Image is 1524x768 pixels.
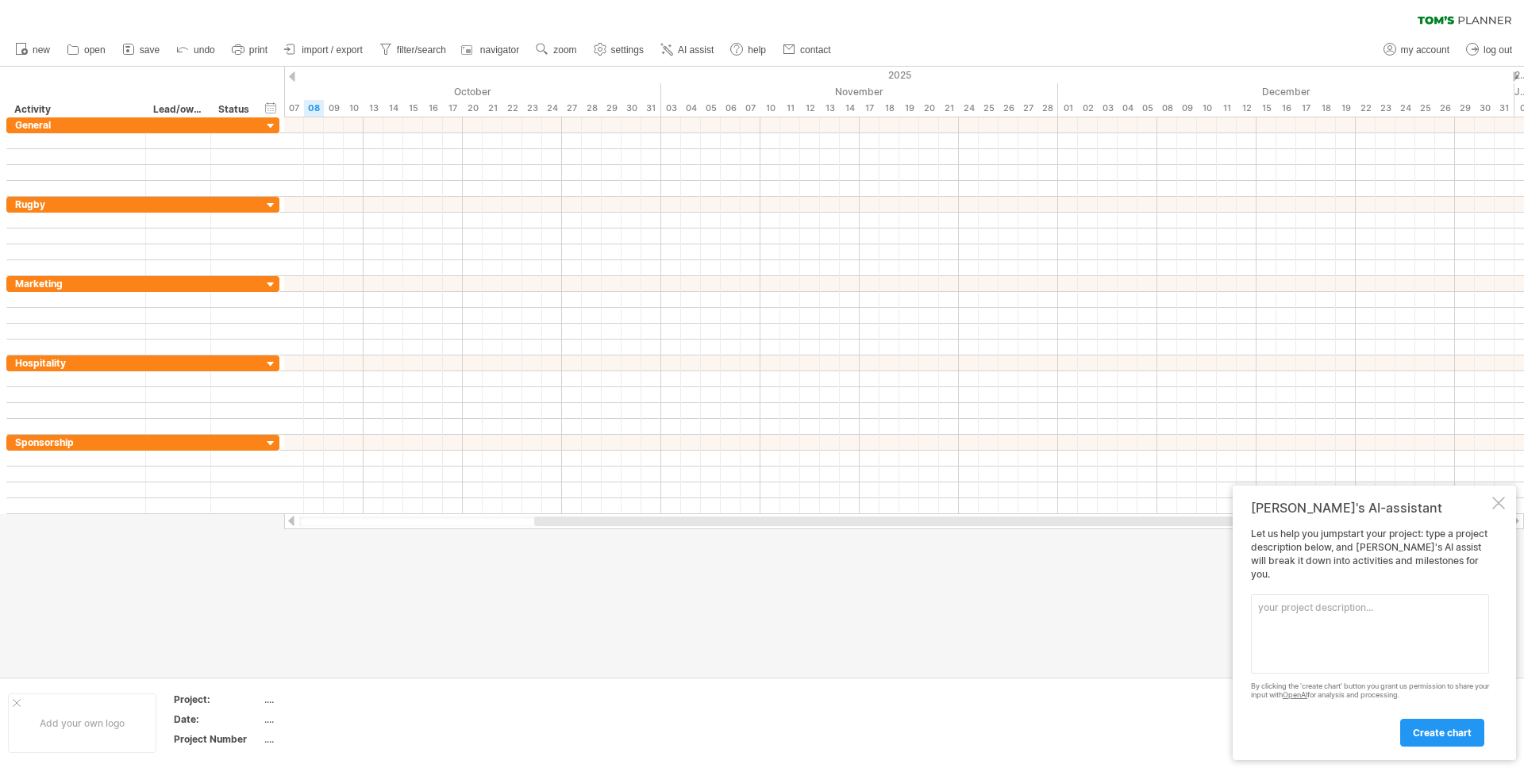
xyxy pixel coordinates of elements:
div: Hospitality [15,355,137,371]
div: Monday, 8 December 2025 [1157,100,1177,117]
div: Lead/owner [153,102,202,117]
span: AI assist [678,44,714,56]
a: help [726,40,771,60]
span: help [748,44,766,56]
div: Monday, 13 October 2025 [364,100,383,117]
div: Monday, 15 December 2025 [1257,100,1276,117]
div: .... [264,712,398,726]
div: General [15,117,137,132]
div: Monday, 27 October 2025 [562,100,582,117]
div: Tuesday, 14 October 2025 [383,100,403,117]
div: Marketing [15,276,137,291]
div: Thursday, 20 November 2025 [919,100,939,117]
span: navigator [480,44,519,56]
a: import / export [280,40,368,60]
div: December 2025 [1058,83,1514,100]
div: Friday, 14 November 2025 [840,100,860,117]
a: settings [590,40,648,60]
span: new [33,44,50,56]
span: open [84,44,106,56]
div: Friday, 26 December 2025 [1435,100,1455,117]
div: Tuesday, 7 October 2025 [284,100,304,117]
a: OpenAI [1283,690,1307,699]
a: print [228,40,272,60]
div: Status [218,102,253,117]
div: Thursday, 25 December 2025 [1415,100,1435,117]
div: Wednesday, 15 October 2025 [403,100,423,117]
span: import / export [302,44,363,56]
div: Thursday, 23 October 2025 [522,100,542,117]
div: Wednesday, 5 November 2025 [701,100,721,117]
div: November 2025 [661,83,1058,100]
div: Tuesday, 2 December 2025 [1078,100,1098,117]
a: AI assist [656,40,718,60]
div: Friday, 5 December 2025 [1137,100,1157,117]
div: Activity [14,102,137,117]
span: contact [800,44,831,56]
div: By clicking the 'create chart' button you grant us permission to share your input with for analys... [1251,682,1489,700]
span: create chart [1413,727,1472,739]
a: new [11,40,55,60]
span: zoom [553,44,576,56]
div: Tuesday, 4 November 2025 [681,100,701,117]
div: Friday, 7 November 2025 [741,100,760,117]
a: save [118,40,164,60]
div: Wednesday, 31 December 2025 [1495,100,1514,117]
div: Monday, 20 October 2025 [463,100,483,117]
a: undo [172,40,220,60]
div: Wednesday, 12 November 2025 [800,100,820,117]
div: Wednesday, 22 October 2025 [502,100,522,117]
div: Wednesday, 10 December 2025 [1197,100,1217,117]
div: Tuesday, 28 October 2025 [582,100,602,117]
div: Project Number [174,732,261,746]
div: Monday, 24 November 2025 [959,100,979,117]
div: Monday, 3 November 2025 [661,100,681,117]
div: Thursday, 18 December 2025 [1316,100,1336,117]
div: Wednesday, 8 October 2025 [304,100,324,117]
div: Thursday, 16 October 2025 [423,100,443,117]
div: Tuesday, 18 November 2025 [879,100,899,117]
div: Monday, 10 November 2025 [760,100,780,117]
div: Sponsorship [15,435,137,450]
div: .... [264,732,398,746]
div: Friday, 12 December 2025 [1237,100,1257,117]
span: save [140,44,160,56]
a: navigator [459,40,524,60]
div: Project: [174,693,261,706]
span: filter/search [397,44,446,56]
div: Monday, 22 December 2025 [1356,100,1376,117]
div: Thursday, 13 November 2025 [820,100,840,117]
div: Wednesday, 26 November 2025 [999,100,1018,117]
div: Friday, 19 December 2025 [1336,100,1356,117]
div: Thursday, 4 December 2025 [1118,100,1137,117]
div: [PERSON_NAME]'s AI-assistant [1251,500,1489,516]
span: undo [194,44,215,56]
a: my account [1380,40,1454,60]
div: Tuesday, 9 December 2025 [1177,100,1197,117]
div: Tuesday, 16 December 2025 [1276,100,1296,117]
div: Tuesday, 11 November 2025 [780,100,800,117]
div: Thursday, 27 November 2025 [1018,100,1038,117]
a: zoom [532,40,581,60]
a: open [63,40,110,60]
div: Tuesday, 25 November 2025 [979,100,999,117]
span: print [249,44,267,56]
div: Friday, 24 October 2025 [542,100,562,117]
div: Rugby [15,197,137,212]
div: Add your own logo [8,693,156,753]
span: log out [1484,44,1512,56]
div: Friday, 17 October 2025 [443,100,463,117]
a: contact [779,40,836,60]
div: Tuesday, 23 December 2025 [1376,100,1395,117]
div: Tuesday, 21 October 2025 [483,100,502,117]
div: Date: [174,712,261,726]
div: Monday, 17 November 2025 [860,100,879,117]
a: filter/search [375,40,451,60]
span: settings [611,44,644,56]
div: Monday, 1 December 2025 [1058,100,1078,117]
div: Friday, 28 November 2025 [1038,100,1058,117]
div: Monday, 29 December 2025 [1455,100,1475,117]
div: October 2025 [205,83,661,100]
div: Thursday, 30 October 2025 [622,100,641,117]
div: Friday, 10 October 2025 [344,100,364,117]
